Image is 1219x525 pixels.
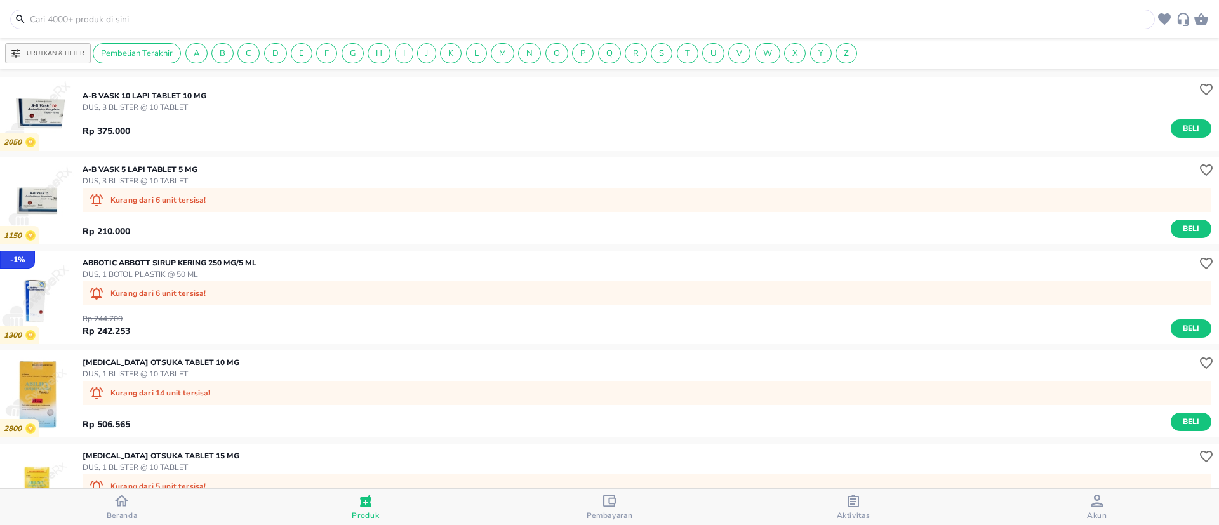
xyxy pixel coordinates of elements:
[1087,510,1107,521] span: Akun
[4,138,25,147] p: 2050
[5,43,91,63] button: Urutkan & Filter
[1171,220,1211,238] button: Beli
[810,43,832,63] div: Y
[651,43,672,63] div: S
[811,48,831,59] span: Y
[785,48,805,59] span: X
[107,510,138,521] span: Beranda
[491,48,514,59] span: M
[677,43,698,63] div: T
[10,254,25,265] p: - 1 %
[83,418,130,431] p: Rp 506.565
[1180,222,1202,236] span: Beli
[83,257,256,269] p: ABBOTIC Abbott SIRUP KERING 250 MG/5 ML
[1171,319,1211,338] button: Beli
[441,48,461,59] span: K
[729,48,750,59] span: V
[756,48,780,59] span: W
[83,269,256,280] p: DUS, 1 BOTOL PLASTIK @ 50 ML
[545,43,568,63] div: O
[440,43,462,63] div: K
[83,188,1211,212] div: Kurang dari 6 unit tersisa!
[186,48,207,59] span: A
[625,48,646,59] span: R
[317,48,336,59] span: F
[237,43,260,63] div: C
[703,48,724,59] span: U
[211,43,234,63] div: B
[264,43,287,63] div: D
[1180,415,1202,429] span: Beli
[395,43,413,63] div: I
[491,43,514,63] div: M
[368,43,390,63] div: H
[4,231,25,241] p: 1150
[244,489,488,525] button: Produk
[83,124,130,138] p: Rp 375.000
[572,43,594,63] div: P
[587,510,633,521] span: Pembayaran
[417,43,436,63] div: J
[598,43,621,63] div: Q
[625,43,647,63] div: R
[352,510,379,521] span: Produk
[265,48,286,59] span: D
[837,510,870,521] span: Aktivitas
[1171,413,1211,431] button: Beli
[83,313,130,324] p: Rp 244.700
[651,48,672,59] span: S
[836,43,857,63] div: Z
[83,225,130,238] p: Rp 210.000
[238,48,259,59] span: C
[212,48,233,59] span: B
[702,43,724,63] div: U
[83,450,239,462] p: [MEDICAL_DATA] Otsuka TABLET 15 MG
[83,175,197,187] p: DUS, 3 BLISTER @ 10 TABLET
[418,48,436,59] span: J
[755,43,780,63] div: W
[488,489,731,525] button: Pembayaran
[83,357,239,368] p: [MEDICAL_DATA] Otsuka TABLET 10 MG
[83,381,1211,405] div: Kurang dari 14 unit tersisa!
[599,48,620,59] span: Q
[83,281,1211,305] div: Kurang dari 6 unit tersisa!
[291,48,312,59] span: E
[83,102,206,113] p: DUS, 3 BLISTER @ 10 TABLET
[677,48,698,59] span: T
[4,424,25,434] p: 2800
[836,48,856,59] span: Z
[546,48,568,59] span: O
[728,43,750,63] div: V
[396,48,413,59] span: I
[83,324,130,338] p: Rp 242.253
[784,43,806,63] div: X
[316,43,337,63] div: F
[466,43,487,63] div: L
[342,43,364,63] div: G
[29,13,1152,26] input: Cari 4000+ produk di sini
[185,43,208,63] div: A
[4,331,25,340] p: 1300
[83,164,197,175] p: A-B VASK 5 Lapi TABLET 5 MG
[291,43,312,63] div: E
[1171,119,1211,138] button: Beli
[573,48,593,59] span: P
[83,90,206,102] p: A-B VASK 10 Lapi TABLET 10 MG
[518,43,541,63] div: N
[467,48,486,59] span: L
[1180,322,1202,335] span: Beli
[519,48,540,59] span: N
[93,48,180,59] span: Pembelian Terakhir
[1180,122,1202,135] span: Beli
[83,368,239,380] p: DUS, 1 BLISTER @ 10 TABLET
[368,48,390,59] span: H
[83,474,1211,498] div: Kurang dari 5 unit tersisa!
[27,49,84,58] p: Urutkan & Filter
[731,489,975,525] button: Aktivitas
[93,43,181,63] div: Pembelian Terakhir
[975,489,1219,525] button: Akun
[83,462,239,473] p: DUS, 1 BLISTER @ 10 TABLET
[342,48,363,59] span: G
